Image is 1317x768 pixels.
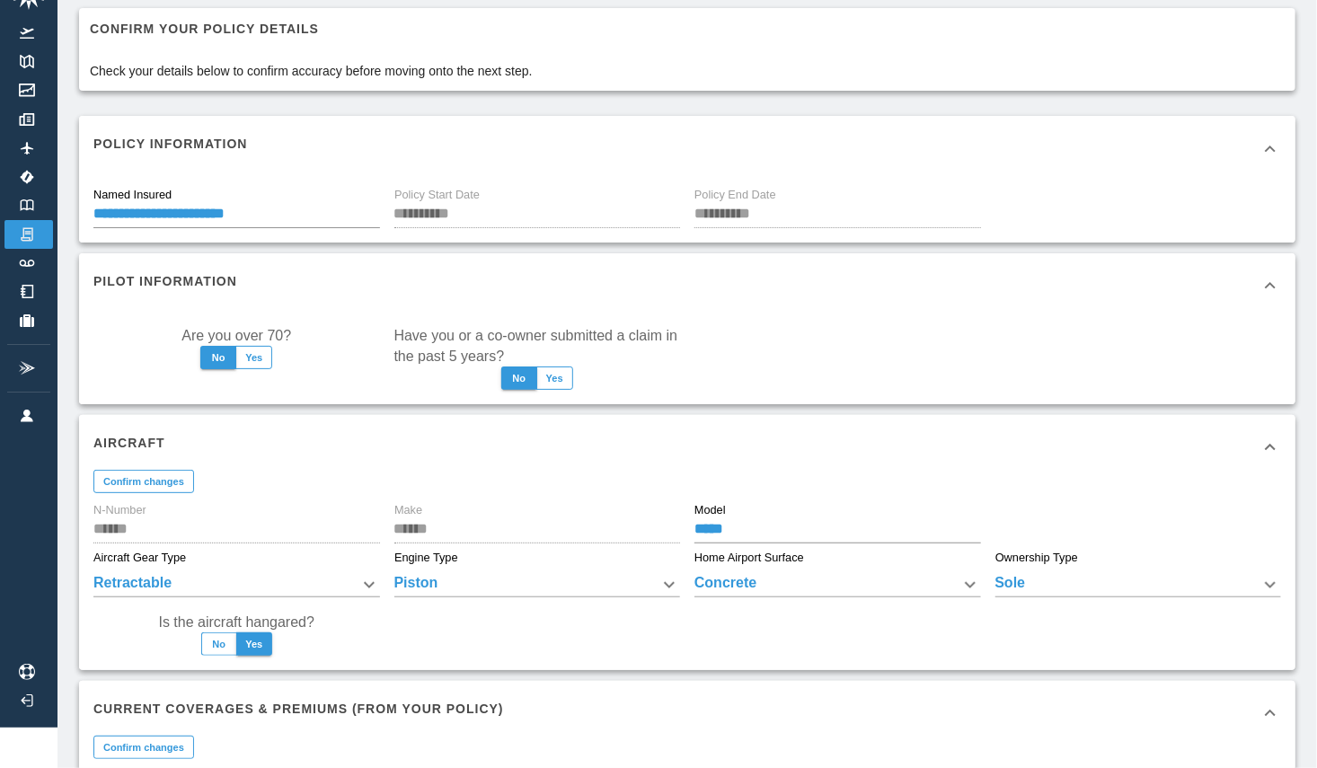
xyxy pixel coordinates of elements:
[694,502,726,518] label: Model
[236,632,272,656] button: Yes
[90,62,533,80] p: Check your details below to confirm accuracy before moving onto the next step.
[93,470,194,493] button: Confirm changes
[201,632,237,656] button: No
[93,699,504,719] h6: Current Coverages & Premiums (from your policy)
[79,681,1295,746] div: Current Coverages & Premiums (from your policy)
[694,572,981,597] div: Concrete
[93,550,186,566] label: Aircraft Gear Type
[235,346,272,369] button: Yes
[995,550,1078,566] label: Ownership Type
[394,187,480,203] label: Policy Start Date
[394,502,422,518] label: Make
[93,572,380,597] div: Retractable
[93,134,247,154] h6: Policy Information
[159,612,314,632] label: Is the aircraft hangared?
[995,572,1282,597] div: Sole
[93,433,165,453] h6: Aircraft
[79,116,1295,181] div: Policy Information
[93,271,237,291] h6: Pilot Information
[394,572,681,597] div: Piston
[394,325,681,366] label: Have you or a co-owner submitted a claim in the past 5 years?
[79,253,1295,318] div: Pilot Information
[394,550,458,566] label: Engine Type
[93,736,194,759] button: Confirm changes
[90,19,533,39] h6: Confirm your policy details
[200,346,236,369] button: No
[93,187,172,203] label: Named Insured
[93,502,146,518] label: N-Number
[79,415,1295,480] div: Aircraft
[536,366,573,390] button: Yes
[694,187,776,203] label: Policy End Date
[181,325,291,346] label: Are you over 70?
[694,550,804,566] label: Home Airport Surface
[501,366,537,390] button: No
